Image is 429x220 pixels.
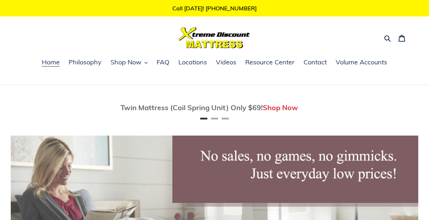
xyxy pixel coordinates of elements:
span: Shop Now [110,58,142,67]
a: Videos [212,57,240,68]
button: Page 3 [222,118,229,119]
a: Shop Now [263,103,298,112]
span: Philosophy [69,58,102,67]
span: FAQ [157,58,169,67]
button: Page 2 [211,118,218,119]
a: Contact [300,57,330,68]
a: Volume Accounts [332,57,391,68]
span: Videos [216,58,236,67]
a: Home [38,57,63,68]
span: Resource Center [245,58,295,67]
a: Locations [175,57,211,68]
span: Home [42,58,60,67]
span: Twin Mattress (Coil Spring Unit) Only $69! [120,103,263,112]
span: Locations [178,58,207,67]
a: FAQ [153,57,173,68]
img: Xtreme Discount Mattress [179,27,250,48]
a: Philosophy [65,57,105,68]
button: Shop Now [107,57,151,68]
span: Volume Accounts [336,58,387,67]
span: Contact [304,58,327,67]
a: Resource Center [242,57,298,68]
button: Page 1 [200,118,207,119]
